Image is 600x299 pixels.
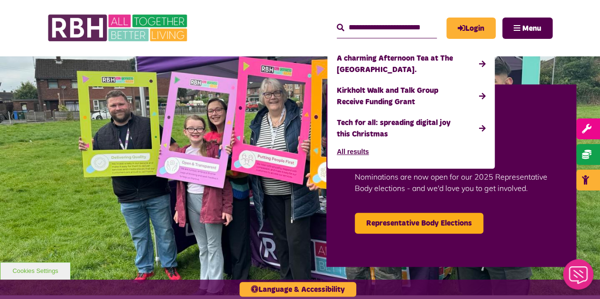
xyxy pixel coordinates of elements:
a: Tech for all: spreading digital joy this Christmas [337,112,485,145]
p: Nominations are now open for our 2025 Representative Body elections - and we'd love you to get in... [355,157,548,208]
iframe: Netcall Web Assistant for live chat [557,256,600,299]
button: Navigation [502,18,553,39]
button: Language & Accessibility [240,282,356,297]
button: All results [337,145,369,159]
span: Menu [522,25,541,32]
a: Kirkholt Walk and Talk Group Receive Funding Grant [337,80,485,112]
a: Representative Body Elections [355,213,483,234]
img: RBH [47,9,190,46]
a: MyRBH [446,18,496,39]
a: A charming Afternoon Tea at The [GEOGRAPHIC_DATA]. [337,48,485,80]
input: Search [337,18,437,38]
